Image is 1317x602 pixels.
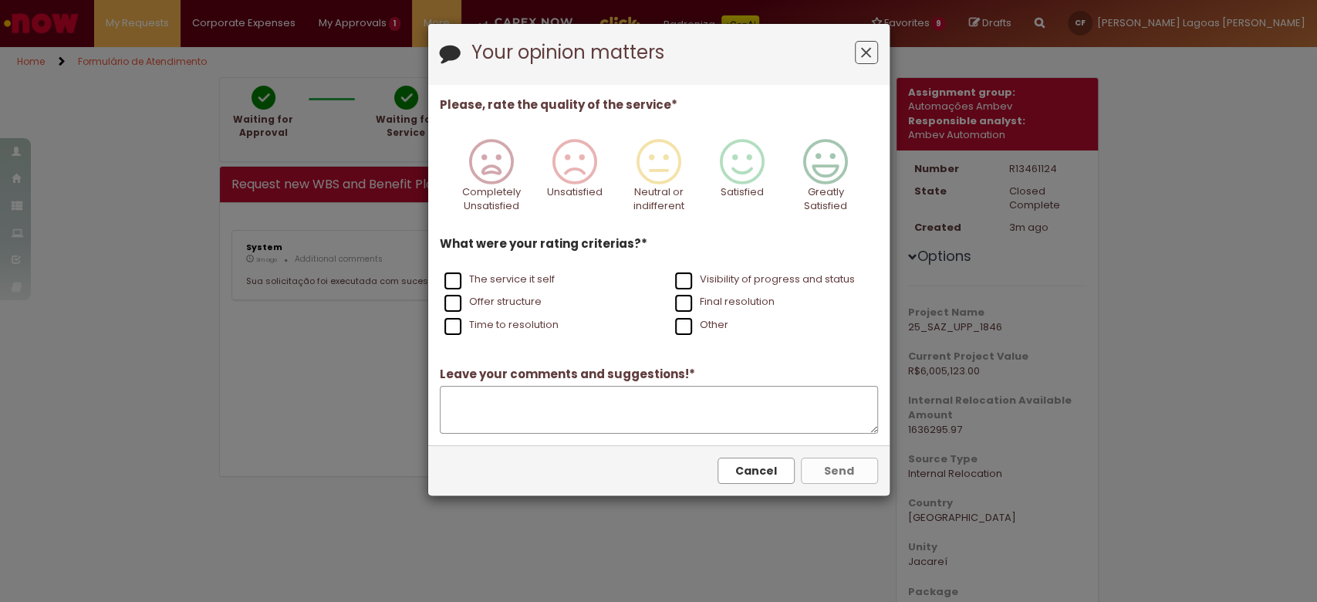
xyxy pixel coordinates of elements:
[440,366,695,382] label: Leave your comments and suggestions!*
[471,42,664,63] label: Your opinion matters
[547,185,603,200] p: Unsatisfied
[798,185,853,214] p: Greatly Satisfied
[703,127,782,233] div: Satisfied
[444,272,555,287] label: The service it self
[630,185,686,214] p: Neutral or indifferent
[619,127,697,233] div: Neutral or indifferent
[440,96,677,113] label: Please, rate the quality of the service*
[718,458,795,484] button: Cancel
[535,127,614,233] div: Unsatisfied
[444,318,559,333] label: Time to resolution
[721,185,764,200] p: Satisfied
[675,272,855,287] label: Visibility of progress and status
[440,235,878,337] div: What were your rating criterias?*
[786,127,865,233] div: Greatly Satisfied
[675,295,775,309] label: Final resolution
[444,295,542,309] label: Offer structure
[675,318,728,333] label: Other
[462,185,521,214] p: Completely Unsatisfied
[452,127,531,233] div: Completely Unsatisfied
